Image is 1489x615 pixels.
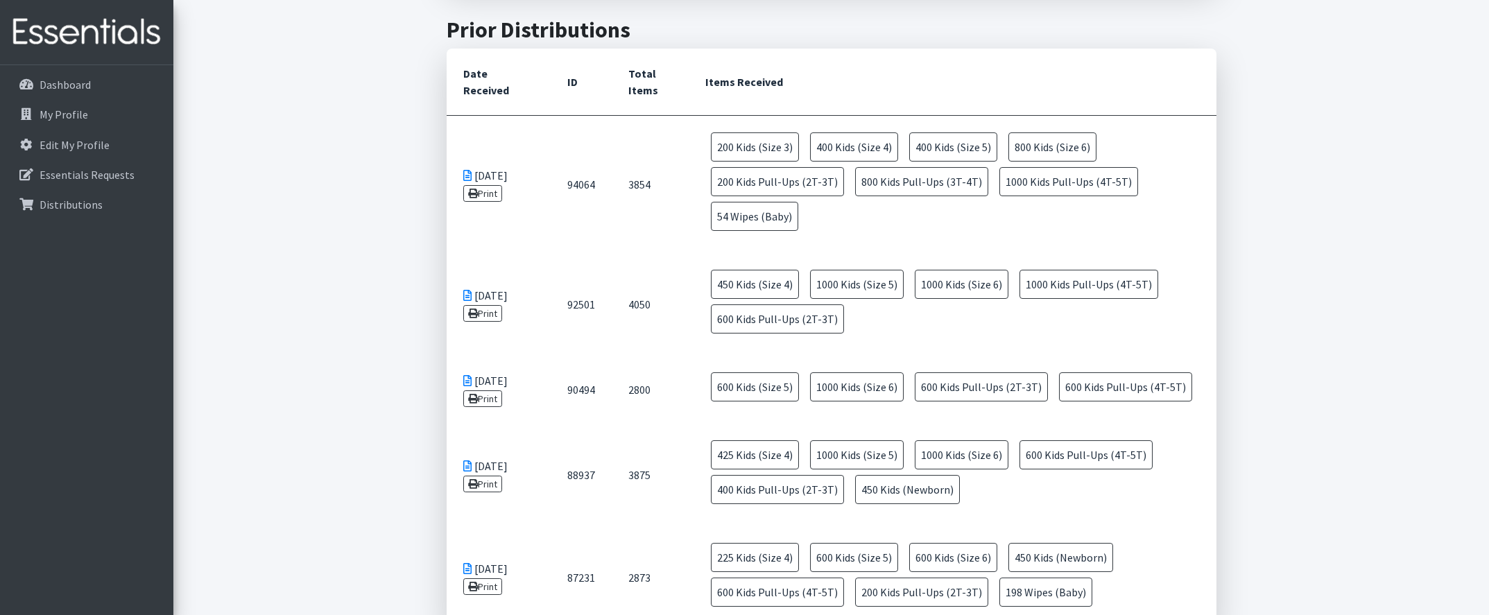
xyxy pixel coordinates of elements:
th: Date Received [447,49,551,116]
span: 425 Kids (Size 4) [711,440,799,469]
a: Distributions [6,191,168,218]
span: 600 Kids Pull-Ups (2T-3T) [915,372,1048,401]
p: Edit My Profile [40,138,110,152]
td: [DATE] [447,356,551,424]
span: 800 Kids (Size 6) [1008,132,1096,162]
th: Items Received [689,49,1216,116]
span: 1000 Kids Pull-Ups (4T-5T) [1019,270,1158,299]
span: 800 Kids Pull-Ups (3T-4T) [855,167,988,196]
a: Dashboard [6,71,168,98]
img: HumanEssentials [6,9,168,55]
span: 1000 Kids (Size 6) [810,372,904,401]
td: [DATE] [447,253,551,356]
a: Print [463,185,503,202]
span: 200 Kids Pull-Ups (2T-3T) [711,167,844,196]
th: Total Items [612,49,689,116]
a: Print [463,476,503,492]
td: [DATE] [447,116,551,254]
p: Essentials Requests [40,168,135,182]
h2: Prior Distributions [447,17,1216,43]
span: 200 Kids (Size 3) [711,132,799,162]
td: 3875 [612,424,689,526]
span: 225 Kids (Size 4) [711,543,799,572]
p: My Profile [40,107,88,121]
span: 600 Kids Pull-Ups (4T-5T) [1019,440,1153,469]
td: 4050 [612,253,689,356]
td: 90494 [551,356,612,424]
span: 450 Kids (Newborn) [1008,543,1113,572]
a: My Profile [6,101,168,128]
span: 600 Kids (Size 6) [909,543,997,572]
span: 1000 Kids (Size 5) [810,440,904,469]
a: Print [463,390,503,407]
a: Print [463,305,503,322]
span: 600 Kids Pull-Ups (4T-5T) [1059,372,1192,401]
p: Dashboard [40,78,91,92]
td: [DATE] [447,424,551,526]
td: 92501 [551,253,612,356]
a: Print [463,578,503,595]
span: 1000 Kids (Size 6) [915,270,1008,299]
th: ID [551,49,612,116]
span: 600 Kids (Size 5) [711,372,799,401]
td: 94064 [551,116,612,254]
span: 1000 Kids (Size 6) [915,440,1008,469]
span: 400 Kids (Size 4) [810,132,898,162]
span: 198 Wipes (Baby) [999,578,1092,607]
span: 600 Kids Pull-Ups (2T-3T) [711,304,844,334]
td: 3854 [612,116,689,254]
td: 2800 [612,356,689,424]
span: 54 Wipes (Baby) [711,202,798,231]
a: Edit My Profile [6,131,168,159]
a: Essentials Requests [6,161,168,189]
span: 200 Kids Pull-Ups (2T-3T) [855,578,988,607]
span: 450 Kids (Size 4) [711,270,799,299]
span: 1000 Kids Pull-Ups (4T-5T) [999,167,1138,196]
span: 600 Kids Pull-Ups (4T-5T) [711,578,844,607]
span: 600 Kids (Size 5) [810,543,898,572]
span: 1000 Kids (Size 5) [810,270,904,299]
span: 450 Kids (Newborn) [855,475,960,504]
span: 400 Kids Pull-Ups (2T-3T) [711,475,844,504]
p: Distributions [40,198,103,211]
td: 88937 [551,424,612,526]
span: 400 Kids (Size 5) [909,132,997,162]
